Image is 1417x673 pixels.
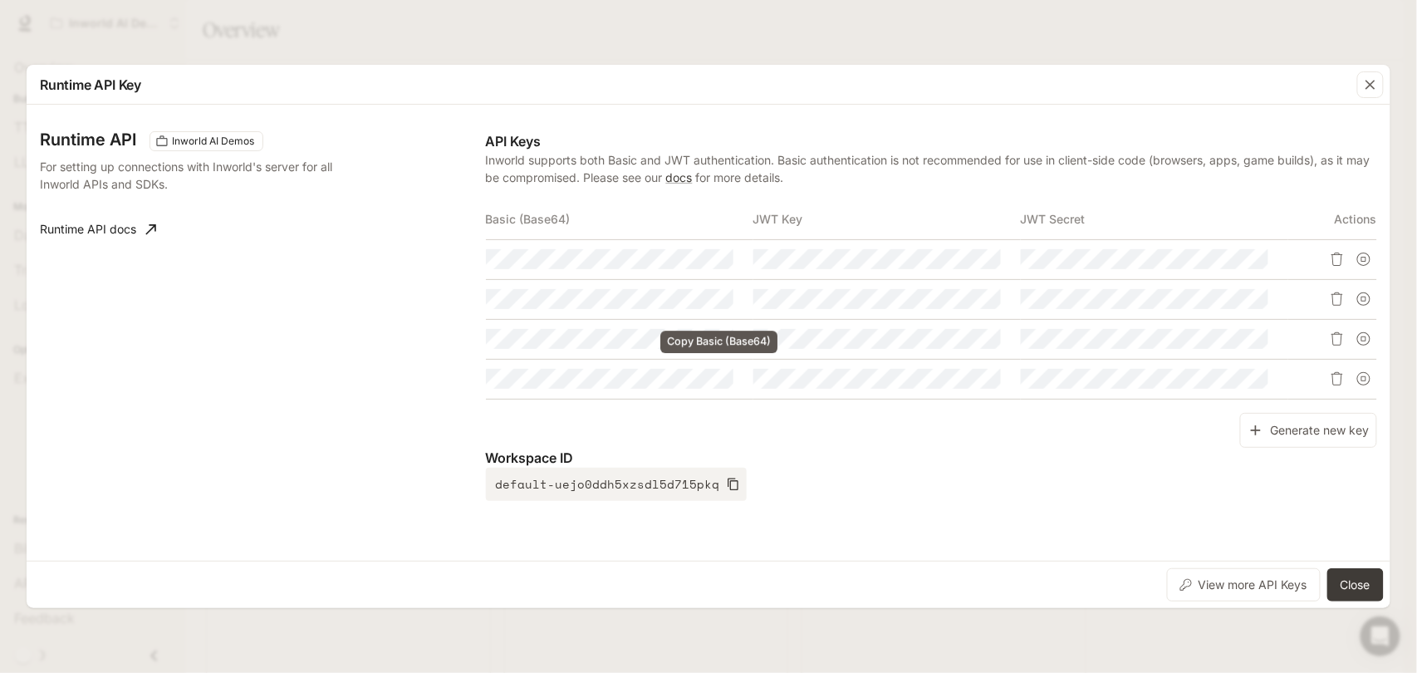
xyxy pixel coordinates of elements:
[40,131,136,148] h3: Runtime API
[1351,286,1377,312] button: Suspend API key
[1288,199,1377,239] th: Actions
[486,131,1377,151] p: API Keys
[150,131,263,151] div: These keys will apply to your current workspace only
[1240,413,1377,449] button: Generate new key
[40,158,364,193] p: For setting up connections with Inworld's server for all Inworld APIs and SDKs.
[753,199,1021,239] th: JWT Key
[1324,366,1351,392] button: Delete API key
[1327,568,1384,602] button: Close
[40,75,141,95] p: Runtime API Key
[165,134,261,149] span: Inworld AI Demos
[1351,246,1377,273] button: Suspend API key
[1324,326,1351,352] button: Delete API key
[1021,199,1288,239] th: JWT Secret
[660,331,777,353] div: Copy Basic (Base64)
[1167,568,1321,602] button: View more API Keys
[33,213,163,246] a: Runtime API docs
[1324,246,1351,273] button: Delete API key
[486,151,1377,186] p: Inworld supports both Basic and JWT authentication. Basic authentication is not recommended for u...
[1324,286,1351,312] button: Delete API key
[1351,366,1377,392] button: Suspend API key
[486,448,1377,468] p: Workspace ID
[666,170,693,184] a: docs
[486,468,747,501] button: default-uejo0ddh5xzsdl5d715pkq
[1351,326,1377,352] button: Suspend API key
[486,199,753,239] th: Basic (Base64)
